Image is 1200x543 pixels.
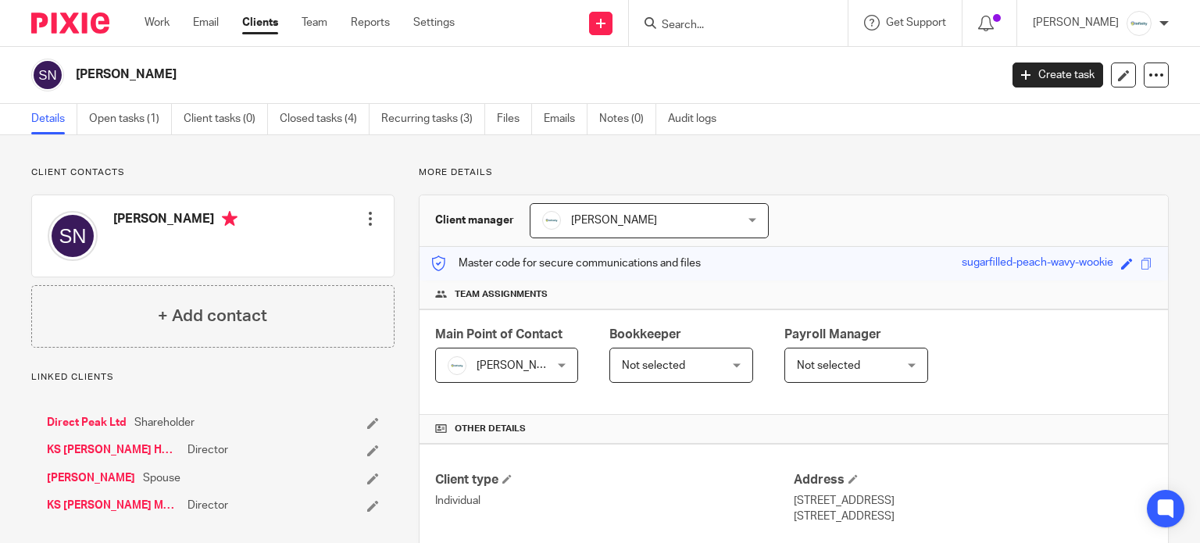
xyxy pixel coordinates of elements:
[1127,11,1152,36] img: Infinity%20Logo%20with%20Whitespace%20.png
[660,19,801,33] input: Search
[158,304,267,328] h4: + Add contact
[784,328,881,341] span: Payroll Manager
[794,493,1152,509] p: [STREET_ADDRESS]
[431,255,701,271] p: Master code for secure communications and files
[381,104,485,134] a: Recurring tasks (3)
[31,13,109,34] img: Pixie
[280,104,370,134] a: Closed tasks (4)
[302,15,327,30] a: Team
[113,211,237,230] h4: [PERSON_NAME]
[477,360,562,371] span: [PERSON_NAME]
[455,423,526,435] span: Other details
[542,211,561,230] img: Infinity%20Logo%20with%20Whitespace%20.png
[47,442,180,458] a: KS [PERSON_NAME] Holdings Ltd
[962,255,1113,273] div: sugarfilled-peach-wavy-wookie
[31,166,395,179] p: Client contacts
[184,104,268,134] a: Client tasks (0)
[544,104,587,134] a: Emails
[47,415,127,430] a: Direct Peak Ltd
[143,470,180,486] span: Spouse
[571,215,657,226] span: [PERSON_NAME]
[622,360,685,371] span: Not selected
[435,213,514,228] h3: Client manager
[187,442,228,458] span: Director
[599,104,656,134] a: Notes (0)
[435,328,562,341] span: Main Point of Contact
[435,493,794,509] p: Individual
[31,59,64,91] img: svg%3E
[448,356,466,375] img: Infinity%20Logo%20with%20Whitespace%20.png
[47,470,135,486] a: [PERSON_NAME]
[413,15,455,30] a: Settings
[794,472,1152,488] h4: Address
[794,509,1152,524] p: [STREET_ADDRESS]
[76,66,806,83] h2: [PERSON_NAME]
[886,17,946,28] span: Get Support
[222,211,237,227] i: Primary
[193,15,219,30] a: Email
[609,328,681,341] span: Bookkeeper
[47,498,180,513] a: KS [PERSON_NAME] Management Ltd
[797,360,860,371] span: Not selected
[1033,15,1119,30] p: [PERSON_NAME]
[145,15,170,30] a: Work
[419,166,1169,179] p: More details
[31,371,395,384] p: Linked clients
[497,104,532,134] a: Files
[668,104,728,134] a: Audit logs
[242,15,278,30] a: Clients
[351,15,390,30] a: Reports
[31,104,77,134] a: Details
[89,104,172,134] a: Open tasks (1)
[134,415,195,430] span: Shareholder
[48,211,98,261] img: svg%3E
[187,498,228,513] span: Director
[455,288,548,301] span: Team assignments
[435,472,794,488] h4: Client type
[1012,63,1103,88] a: Create task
